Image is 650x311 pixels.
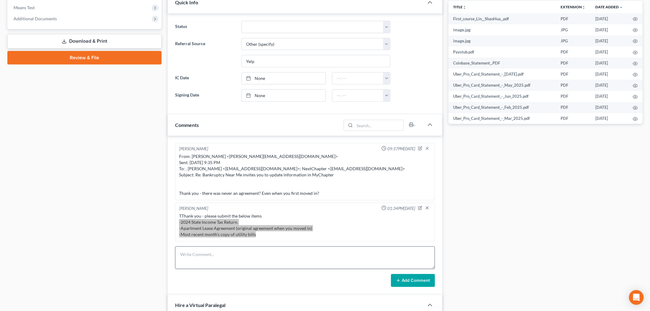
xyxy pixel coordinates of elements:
[448,46,556,57] td: Paystub.pdf
[391,274,435,287] button: Add Comment
[590,46,628,57] td: [DATE]
[7,34,162,49] a: Download & Print
[556,24,590,35] td: JPG
[242,55,390,67] input: Other Referral Source
[179,146,208,152] div: [PERSON_NAME]
[448,102,556,113] td: Uber_Pro_Card_Statement_-_Feb_2025.pdf
[556,80,590,91] td: PDF
[179,213,431,238] div: TThank you - please submit the below items -2024 State Income Tax Return. -Apartment Lease Agreem...
[590,13,628,24] td: [DATE]
[561,5,585,9] a: Extensionunfold_more
[242,73,326,84] a: None
[448,69,556,80] td: Uber_Pro_Card_Statement_-_[DATE].pdf
[355,120,404,131] input: Search...
[332,73,383,84] input: -- : --
[556,113,590,124] td: PDF
[172,21,238,33] label: Status
[448,57,556,69] td: Coinbase_Statement_.PDF
[595,5,623,9] a: Date Added expand_more
[590,24,628,35] td: [DATE]
[448,91,556,102] td: Uber_Pro_Card_Statement_-_Jun_2025.pdf
[179,206,208,212] div: [PERSON_NAME]
[448,80,556,91] td: Uber_Pro_Card_Statement_-_May_2025.pdf
[14,16,57,21] span: Additional Documents
[448,24,556,35] td: image.jpg
[556,46,590,57] td: PDF
[448,113,556,124] td: Uber_Pro_Card_Statement_-_Mar_2025.pdf
[582,6,585,9] i: unfold_more
[14,5,35,10] span: Means Test
[448,35,556,46] td: image.jpg
[388,206,416,211] span: 01:34PM[DATE]
[556,69,590,80] td: PDF
[175,122,199,128] span: Comments
[556,35,590,46] td: JPG
[629,290,644,305] div: Open Intercom Messenger
[172,38,238,68] label: Referral Source
[556,57,590,69] td: PDF
[448,13,556,24] td: First_course_Lin__ShaoHua_.pdf
[175,302,225,308] span: Hire a Virtual Paralegal
[556,91,590,102] td: PDF
[453,5,467,9] a: Titleunfold_more
[172,89,238,102] label: Signing Date
[590,57,628,69] td: [DATE]
[590,35,628,46] td: [DATE]
[179,153,431,196] div: From: [PERSON_NAME] <[PERSON_NAME][EMAIL_ADDRESS][DOMAIN_NAME]> Sent: [DATE] 9:35 PM To: . [PERSO...
[556,13,590,24] td: PDF
[619,6,623,9] i: expand_more
[590,113,628,124] td: [DATE]
[590,102,628,113] td: [DATE]
[463,6,467,9] i: unfold_more
[242,90,326,101] a: None
[172,72,238,85] label: IC Date
[332,90,383,101] input: -- : --
[556,102,590,113] td: PDF
[7,51,162,65] a: Review & File
[590,80,628,91] td: [DATE]
[388,146,416,152] span: 09:37PM[DATE]
[590,69,628,80] td: [DATE]
[590,91,628,102] td: [DATE]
